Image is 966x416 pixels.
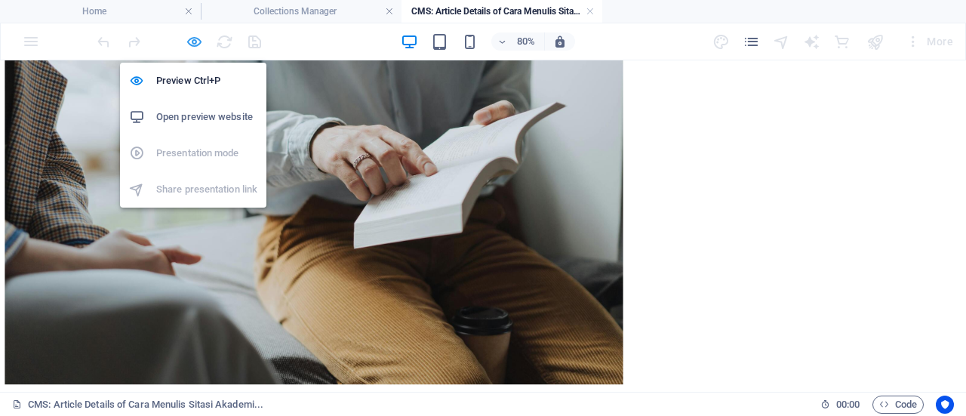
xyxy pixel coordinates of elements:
[401,3,602,20] h4: CMS: Article Details of Cara Menulis Sitasi Akademi...
[836,396,860,414] span: 00 00
[156,72,257,90] h6: Preview Ctrl+P
[201,3,401,20] h4: Collections Manager
[820,396,860,414] h6: Session time
[743,33,760,51] i: Pages (Ctrl+Alt+S)
[514,32,538,51] h6: 80%
[872,396,924,414] button: Code
[879,396,917,414] span: Code
[553,35,567,48] i: On resize automatically adjust zoom level to fit chosen device.
[847,399,849,410] span: :
[12,396,263,414] a: Click to cancel selection. Double-click to open Pages
[936,396,954,414] button: Usercentrics
[156,108,257,126] h6: Open preview website
[743,32,761,51] button: pages
[491,32,545,51] button: 80%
